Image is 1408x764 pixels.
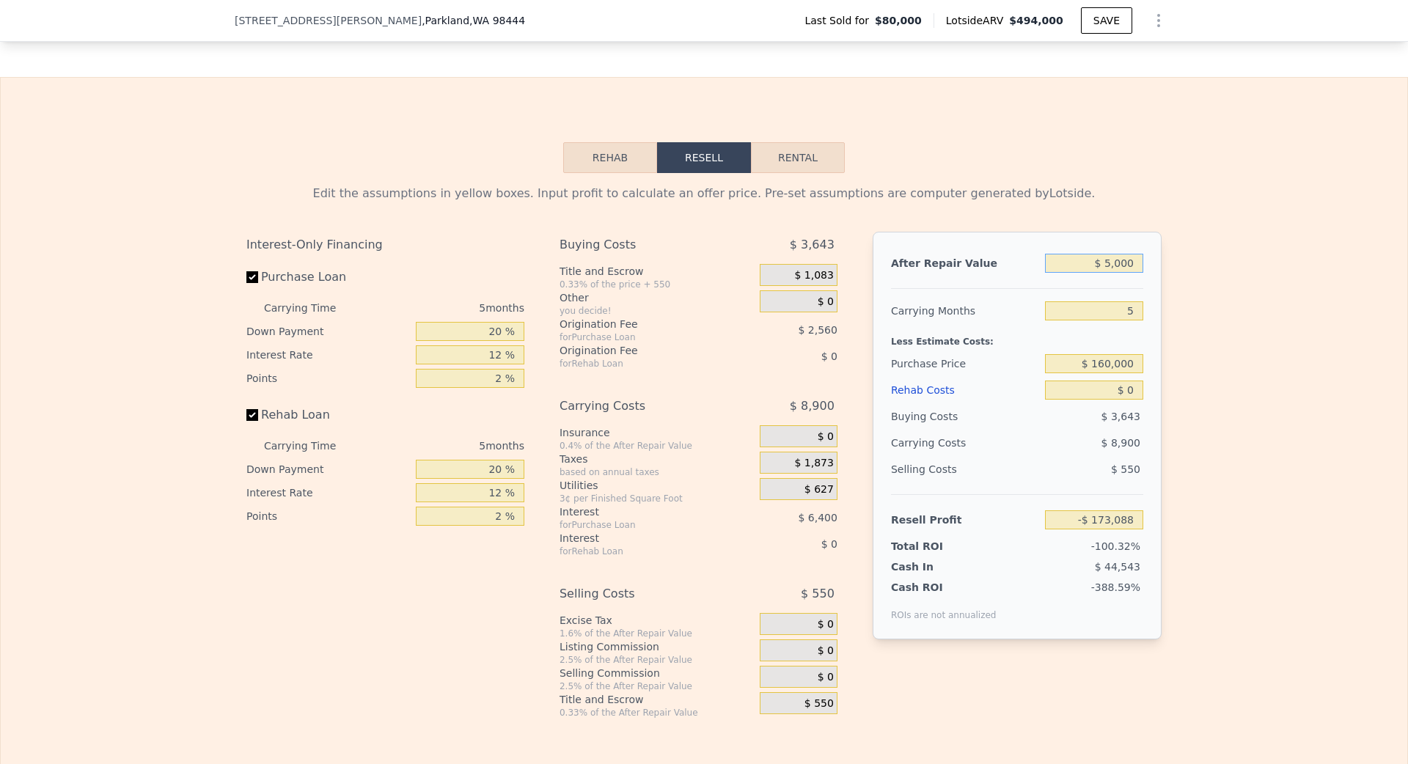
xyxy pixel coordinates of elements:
div: Rehab Costs [891,377,1039,403]
div: Selling Costs [560,581,723,607]
div: 5 months [365,296,524,320]
div: for Rehab Loan [560,546,723,557]
div: Listing Commission [560,639,754,654]
div: Carrying Months [891,298,1039,324]
input: Rehab Loan [246,409,258,421]
span: $ 550 [1111,463,1140,475]
span: -388.59% [1091,581,1140,593]
span: [STREET_ADDRESS][PERSON_NAME] [235,13,422,28]
div: 1.6% of the After Repair Value [560,628,754,639]
span: $ 0 [818,618,834,631]
div: Interest [560,504,723,519]
div: 5 months [365,434,524,458]
span: $ 0 [818,671,834,684]
div: for Purchase Loan [560,519,723,531]
span: $ 3,643 [1101,411,1140,422]
button: Rehab [563,142,657,173]
span: $ 2,560 [798,324,837,336]
div: Origination Fee [560,317,723,331]
div: Selling Costs [891,456,1039,482]
input: Purchase Loan [246,271,258,283]
div: After Repair Value [891,250,1039,276]
div: Interest Rate [246,343,410,367]
button: Resell [657,142,751,173]
span: $ 0 [818,295,834,309]
div: Interest-Only Financing [246,232,524,258]
span: $ 550 [804,697,834,710]
div: Down Payment [246,458,410,481]
span: $ 8,900 [790,393,835,419]
div: Edit the assumptions in yellow boxes. Input profit to calculate an offer price. Pre-set assumptio... [246,185,1162,202]
span: , WA 98444 [469,15,525,26]
span: , Parkland [422,13,525,28]
div: Selling Commission [560,666,754,680]
div: based on annual taxes [560,466,754,478]
div: Buying Costs [560,232,723,258]
span: $ 8,900 [1101,437,1140,449]
span: $ 0 [818,430,834,444]
div: 2.5% of the After Repair Value [560,680,754,692]
button: Rental [751,142,845,173]
div: Carrying Costs [891,430,983,456]
label: Rehab Loan [246,402,410,428]
span: Lotside ARV [946,13,1009,28]
div: Carrying Costs [560,393,723,419]
div: Points [246,367,410,390]
div: ROIs are not annualized [891,595,997,621]
span: $ 1,873 [794,457,833,470]
div: Origination Fee [560,343,723,358]
span: $ 3,643 [790,232,835,258]
div: you decide! [560,305,754,317]
div: Cash In [891,559,983,574]
span: Last Sold for [804,13,875,28]
button: Show Options [1144,6,1173,35]
div: Total ROI [891,539,983,554]
div: Resell Profit [891,507,1039,533]
div: Excise Tax [560,613,754,628]
div: Purchase Price [891,350,1039,377]
span: $494,000 [1009,15,1063,26]
div: Less Estimate Costs: [891,324,1143,350]
div: 0.4% of the After Repair Value [560,440,754,452]
div: Title and Escrow [560,264,754,279]
div: Down Payment [246,320,410,343]
span: $ 0 [821,538,837,550]
div: 2.5% of the After Repair Value [560,654,754,666]
span: $ 44,543 [1095,561,1140,573]
span: $ 550 [801,581,835,607]
button: SAVE [1081,7,1132,34]
span: $ 1,083 [794,269,833,282]
div: 0.33% of the After Repair Value [560,707,754,719]
div: Cash ROI [891,580,997,595]
div: Interest Rate [246,481,410,504]
div: Interest [560,531,723,546]
div: 3¢ per Finished Square Foot [560,493,754,504]
span: $ 0 [818,644,834,658]
div: for Rehab Loan [560,358,723,370]
div: Carrying Time [264,296,359,320]
div: Title and Escrow [560,692,754,707]
div: Other [560,290,754,305]
span: -100.32% [1091,540,1140,552]
div: Carrying Time [264,434,359,458]
span: $ 0 [821,350,837,362]
div: Buying Costs [891,403,1039,430]
div: for Purchase Loan [560,331,723,343]
div: Insurance [560,425,754,440]
span: $80,000 [875,13,922,28]
div: Taxes [560,452,754,466]
label: Purchase Loan [246,264,410,290]
div: Utilities [560,478,754,493]
div: Points [246,504,410,528]
div: 0.33% of the price + 550 [560,279,754,290]
span: $ 627 [804,483,834,496]
span: $ 6,400 [798,512,837,524]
